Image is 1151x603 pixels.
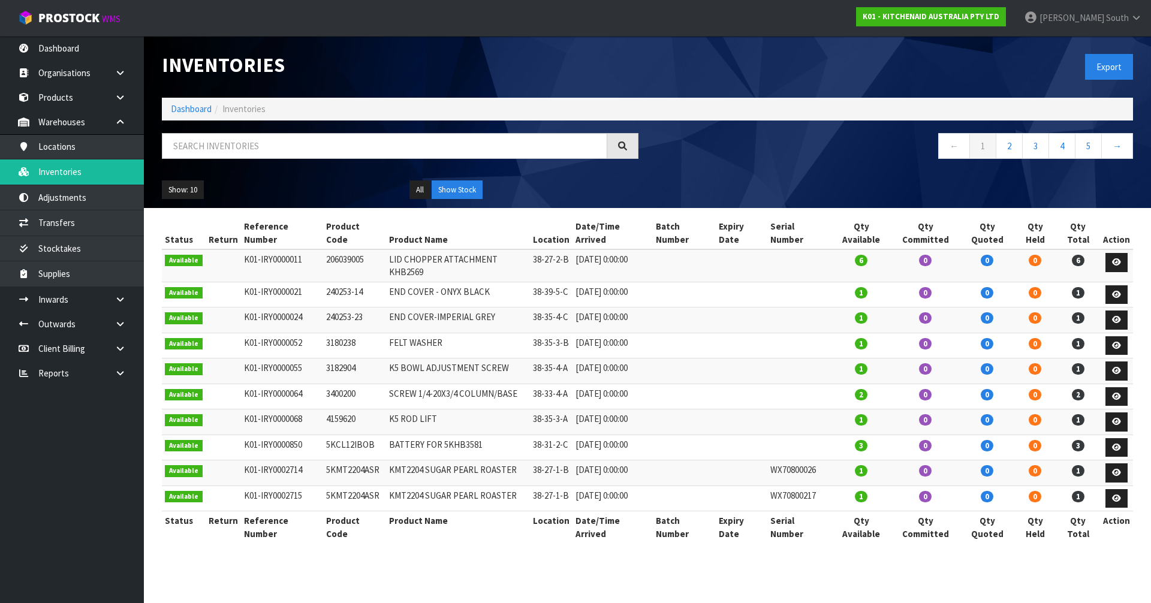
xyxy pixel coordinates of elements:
[530,333,573,358] td: 38-35-3-B
[386,511,530,543] th: Product Name
[162,511,206,543] th: Status
[323,460,386,486] td: 5KMT2204ASR
[1072,338,1084,349] span: 1
[241,435,324,460] td: K01-IRY0000850
[1100,511,1133,543] th: Action
[573,486,653,511] td: [DATE] 0:00:00
[530,511,573,543] th: Location
[1085,54,1133,80] button: Export
[1106,12,1129,23] span: South
[969,133,996,159] a: 1
[530,249,573,282] td: 38-27-2-B
[981,287,993,299] span: 0
[573,358,653,384] td: [DATE] 0:00:00
[323,409,386,435] td: 4159620
[162,217,206,249] th: Status
[1029,440,1041,451] span: 0
[855,389,867,400] span: 2
[855,440,867,451] span: 3
[891,511,960,543] th: Qty Committed
[530,460,573,486] td: 38-27-1-B
[716,217,767,249] th: Expiry Date
[919,338,932,349] span: 0
[573,333,653,358] td: [DATE] 0:00:00
[165,440,203,452] span: Available
[1022,133,1049,159] a: 3
[831,217,891,249] th: Qty Available
[530,282,573,307] td: 38-39-5-C
[1029,389,1041,400] span: 0
[573,409,653,435] td: [DATE] 0:00:00
[960,511,1014,543] th: Qty Quoted
[102,13,120,25] small: WMS
[1029,312,1041,324] span: 0
[171,103,212,114] a: Dashboard
[855,414,867,426] span: 1
[206,511,241,543] th: Return
[162,54,638,76] h1: Inventories
[241,511,324,543] th: Reference Number
[241,217,324,249] th: Reference Number
[573,249,653,282] td: [DATE] 0:00:00
[1072,414,1084,426] span: 1
[1101,133,1133,159] a: →
[573,217,653,249] th: Date/Time Arrived
[165,363,203,375] span: Available
[530,307,573,333] td: 38-35-4-C
[981,312,993,324] span: 0
[165,287,203,299] span: Available
[241,384,324,409] td: K01-IRY0000064
[386,307,530,333] td: END COVER-IMPERIAL GREY
[165,312,203,324] span: Available
[981,491,993,502] span: 0
[919,491,932,502] span: 0
[530,384,573,409] td: 38-33-4-A
[716,511,767,543] th: Expiry Date
[1029,491,1041,502] span: 0
[919,440,932,451] span: 0
[323,217,386,249] th: Product Code
[241,282,324,307] td: K01-IRY0000021
[386,384,530,409] td: SCREW 1/4-20X3/4 COLUMN/BASE
[919,414,932,426] span: 0
[1075,133,1102,159] a: 5
[323,307,386,333] td: 240253-23
[323,358,386,384] td: 3182904
[162,133,607,159] input: Search inventories
[1029,338,1041,349] span: 0
[1014,511,1056,543] th: Qty Held
[323,282,386,307] td: 240253-14
[938,133,970,159] a: ←
[386,486,530,511] td: KMT2204 SUGAR PEARL ROASTER
[573,435,653,460] td: [DATE] 0:00:00
[241,409,324,435] td: K01-IRY0000068
[831,511,891,543] th: Qty Available
[323,384,386,409] td: 3400200
[241,307,324,333] td: K01-IRY0000024
[386,435,530,460] td: BATTERY FOR 5KHB3581
[919,312,932,324] span: 0
[241,460,324,486] td: K01-IRY0002714
[981,255,993,266] span: 0
[573,282,653,307] td: [DATE] 0:00:00
[981,465,993,477] span: 0
[1056,511,1100,543] th: Qty Total
[222,103,266,114] span: Inventories
[162,180,204,200] button: Show: 10
[573,511,653,543] th: Date/Time Arrived
[960,217,1014,249] th: Qty Quoted
[1072,465,1084,477] span: 1
[919,287,932,299] span: 0
[241,358,324,384] td: K01-IRY0000055
[241,333,324,358] td: K01-IRY0000052
[981,389,993,400] span: 0
[1014,217,1056,249] th: Qty Held
[530,409,573,435] td: 38-35-3-A
[386,358,530,384] td: K5 BOWL ADJUSTMENT SCREW
[386,460,530,486] td: KMT2204 SUGAR PEARL ROASTER
[1029,465,1041,477] span: 0
[1072,287,1084,299] span: 1
[919,363,932,375] span: 0
[767,486,831,511] td: WX70800217
[919,465,932,477] span: 0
